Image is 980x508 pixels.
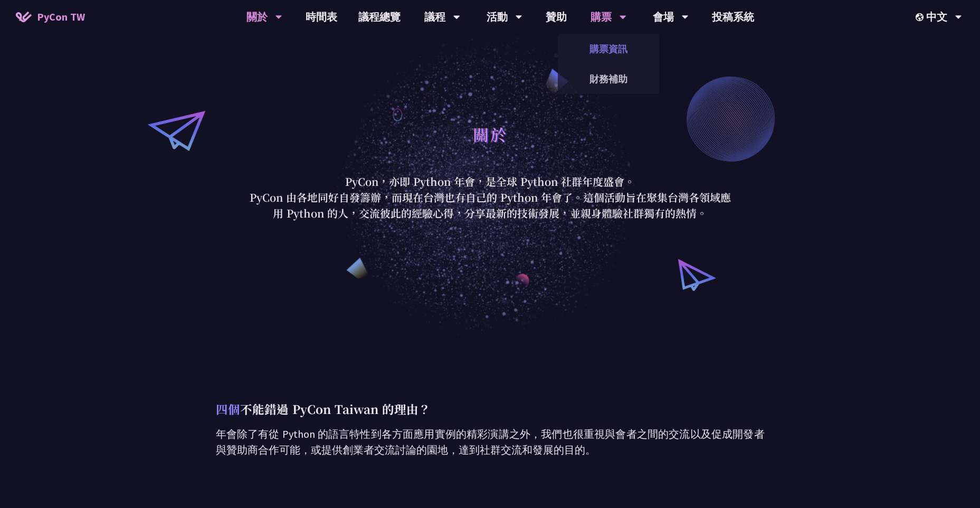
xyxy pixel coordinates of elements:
img: Locale Icon [916,13,926,21]
p: 不能錯過 PyCon Taiwan 的理由？ [216,400,765,418]
span: 四個 [216,400,240,417]
a: 財務補助 [558,67,659,91]
a: PyCon TW [5,4,96,30]
a: 購票資訊 [558,36,659,61]
p: 年會除了有從 Python 的語言特性到各方面應用實例的精彩演講之外，我們也很重視與會者之間的交流以及促成開發者與贊助商合作可能，或提供創業者交流討論的園地，達到社群交流和發展的目的。 [216,426,765,458]
img: Home icon of PyCon TW 2025 [16,12,32,22]
p: PyCon，亦即 Python 年會，是全球 Python 社群年度盛會。 [245,174,736,190]
h1: 關於 [473,118,508,150]
span: PyCon TW [37,9,85,25]
p: PyCon 由各地同好自發籌辦，而現在台灣也有自己的 Python 年會了。這個活動旨在聚集台灣各領域應用 Python 的人，交流彼此的經驗心得，分享最新的技術發展，並親身體驗社群獨有的熱情。 [245,190,736,221]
